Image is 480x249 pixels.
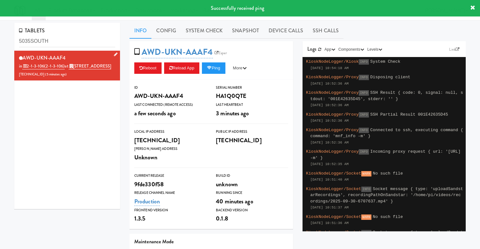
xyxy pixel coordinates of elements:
span: KioskNodeLogger/Proxy [306,75,359,80]
span: KioskNodeLogger/Proxy [306,90,359,95]
span: [DATE] 10:52:36 AM [310,82,349,86]
input: Search tablets [19,35,115,47]
span: Socket message { type: 'uploadSandstarRecordings', recordingPathOnSandstar: '/home/pi/videos/reco... [310,230,463,247]
button: Ping [202,62,225,74]
button: More [228,62,252,74]
span: INFO [359,59,369,65]
div: [PERSON_NAME] Address [134,146,206,152]
span: a few seconds ago [134,109,176,118]
a: Config [151,23,181,39]
span: 5 minutes ago [47,72,65,77]
span: Socket message { type: 'uploadSandstarRecordings', recordingPathOnSandstar: '/home/pi/videos/reco... [310,187,463,204]
button: Components [337,46,366,53]
span: Incoming proxy request { url: '[URL] -m' } [310,149,461,160]
div: Build Id [216,173,288,179]
div: HA1Q0QTE [216,91,288,101]
a: Link [448,46,461,53]
div: Frontend Version [134,207,206,214]
span: INFO [359,75,369,80]
span: WARN [361,171,371,176]
a: 2-1-3-106(2-1-3-106) [22,63,65,69]
span: SSH Result { code: 0, signal: null, stdout: '001E42635D45', stderr: '' } [310,90,463,101]
span: [DATE] 10:51:40 AM [310,178,349,182]
span: at [65,63,111,69]
span: [DATE] 10:52:35 AM [310,162,349,166]
span: (2-1-3-106) [44,63,65,69]
div: Running Since [216,190,288,196]
span: INFO [361,230,371,235]
span: [TECHNICAL_ID] ( ) [19,72,67,77]
a: Snapshot [227,23,264,39]
a: Info [130,23,151,39]
a: SSH Calls [308,23,343,39]
div: AWD-UKN-AAAF4 [134,91,206,101]
a: AWD-UKN-AAAF4 [142,46,213,58]
span: [DATE] 10:51:37 AM [310,206,349,209]
span: No such file [373,171,403,176]
a: Device Calls [264,23,308,39]
span: [DATE] 10:54:18 AM [310,66,349,70]
span: KioskNodeLogger/Proxy [306,128,359,132]
span: Disposing client [370,75,410,80]
span: KioskNodeLogger/Kiosk [306,59,359,64]
button: App [323,46,337,53]
div: ID [134,85,206,91]
button: Levels [366,46,384,53]
span: TABLETS [19,27,45,34]
span: AWD-UKN-AAAF4 [23,54,65,61]
span: INFO [359,128,369,133]
div: Serial Number [216,85,288,91]
span: INFO [359,149,369,155]
span: [DATE] 10:52:36 AM [310,141,349,144]
div: Unknown [134,152,206,163]
span: Connected to ssh, executing command { command: 'mnf_info -m' } [310,128,463,139]
button: Reload App [164,62,199,74]
span: Logs [307,45,317,53]
div: 1.3.5 [134,213,206,224]
div: Public IP Address [216,129,288,135]
a: System Check [181,23,227,39]
span: KioskNodeLogger/Proxy [306,112,359,117]
div: Current Release [134,173,206,179]
div: Last Heartbeat [216,102,288,108]
span: WARN [361,214,371,220]
a: Production [134,197,160,206]
span: System Check [370,59,400,64]
span: No such file [373,214,403,219]
span: [DATE] 10:52:36 AM [310,103,349,107]
span: INFO [359,112,369,118]
div: unknown [216,179,288,190]
div: Last Connected (Remote Access) [134,102,206,108]
span: 40 minutes ago [216,197,253,206]
span: SSH Partial Result 001E42635D45 [370,112,448,117]
div: [TECHNICAL_ID] [216,135,288,146]
span: Successfully received ping [211,4,264,12]
span: [DATE] 10:51:36 AM [310,221,349,225]
span: KioskNodeLogger/Socket [306,171,361,176]
li: AWD-UKN-AAAF4in 2-1-3-106(2-1-3-106)at [STREET_ADDRESS][TECHNICAL_ID] (5 minutes ago) [14,51,120,81]
div: 0.1.8 [216,213,288,224]
span: INFO [361,187,371,192]
div: [TECHNICAL_ID] [134,135,206,146]
span: KioskNodeLogger/Socket [306,214,361,219]
span: KioskNodeLogger/Socket [306,230,361,235]
div: Local IP Address [134,129,206,135]
button: Reboot [134,62,162,74]
span: in [19,63,65,69]
a: Esper [213,50,229,56]
div: 9fde330f58 [134,179,206,190]
span: INFO [359,90,369,96]
span: [DATE] 10:52:36 AM [310,119,349,123]
div: Release Channel Name [134,190,206,196]
span: KioskNodeLogger/Proxy [306,149,359,154]
span: Maintenance Mode [134,238,174,245]
span: 3 minutes ago [216,109,249,118]
div: Backend Version [216,207,288,214]
a: [STREET_ADDRESS] [69,63,111,69]
span: KioskNodeLogger/Socket [306,187,361,191]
